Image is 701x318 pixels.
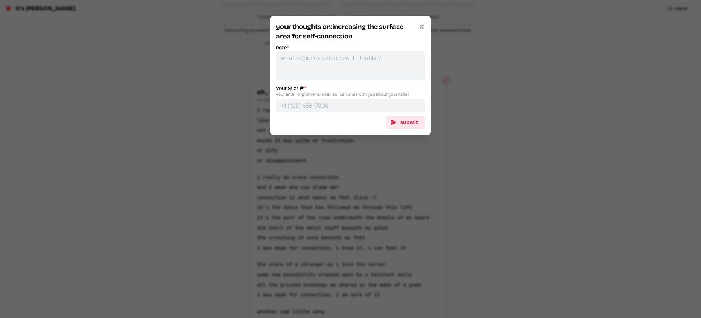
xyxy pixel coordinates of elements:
h2: your thoughts on: increasing the surface area for self-connection [276,22,417,41]
input: +1 (123) 456-7890 [276,99,425,112]
button: submit [386,116,425,129]
p: your email or phone number, so i can chat with you about your note! [276,92,425,97]
span: submit [400,116,418,129]
label: note [276,44,289,51]
label: your @ or # [276,84,306,92]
